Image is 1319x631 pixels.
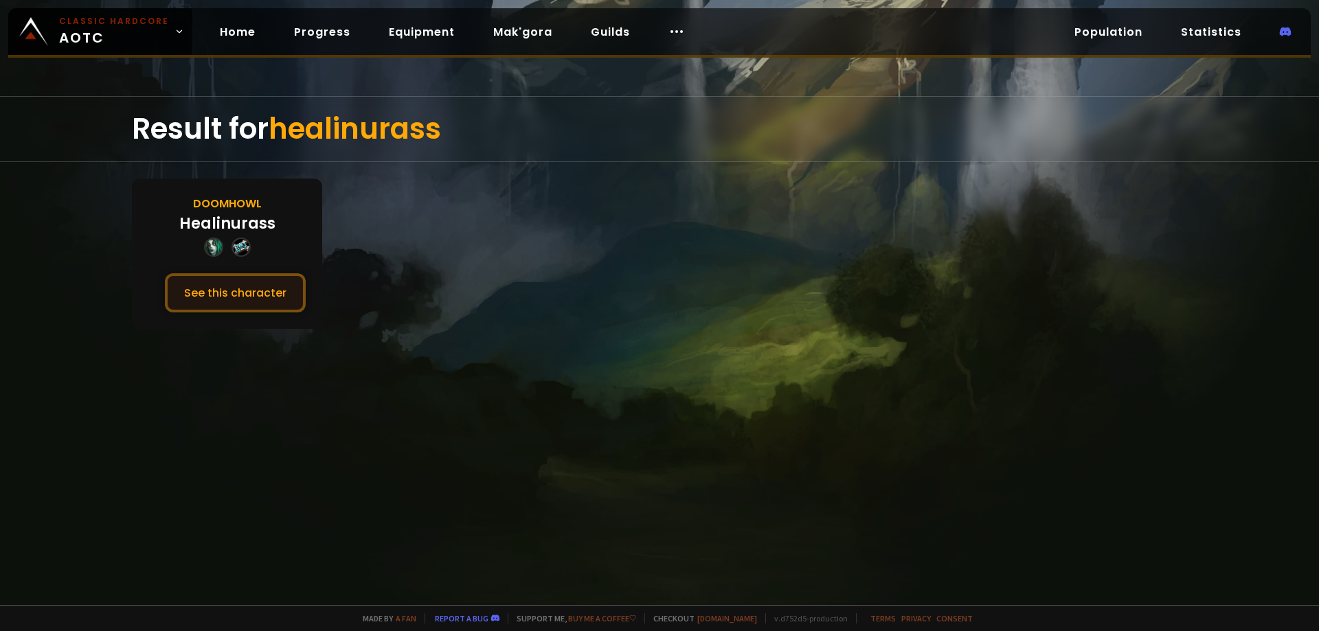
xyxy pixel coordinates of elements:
span: v. d752d5 - production [765,613,848,623]
span: healinurass [269,108,441,149]
small: Classic Hardcore [59,15,169,27]
div: Result for [132,97,1187,161]
a: Classic HardcoreAOTC [8,8,192,55]
a: Progress [283,18,361,46]
a: Buy me a coffee [568,613,636,623]
div: Doomhowl [193,195,262,212]
div: Healinurass [179,212,275,235]
button: See this character [165,273,306,312]
a: Consent [936,613,973,623]
a: Home [209,18,267,46]
a: Guilds [580,18,641,46]
span: Support me, [508,613,636,623]
span: AOTC [59,15,169,48]
span: Made by [354,613,416,623]
span: Checkout [644,613,757,623]
a: Privacy [901,613,931,623]
a: Mak'gora [482,18,563,46]
a: Report a bug [435,613,488,623]
a: Population [1063,18,1153,46]
a: a fan [396,613,416,623]
a: Terms [870,613,896,623]
a: [DOMAIN_NAME] [697,613,757,623]
a: Statistics [1170,18,1252,46]
a: Equipment [378,18,466,46]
